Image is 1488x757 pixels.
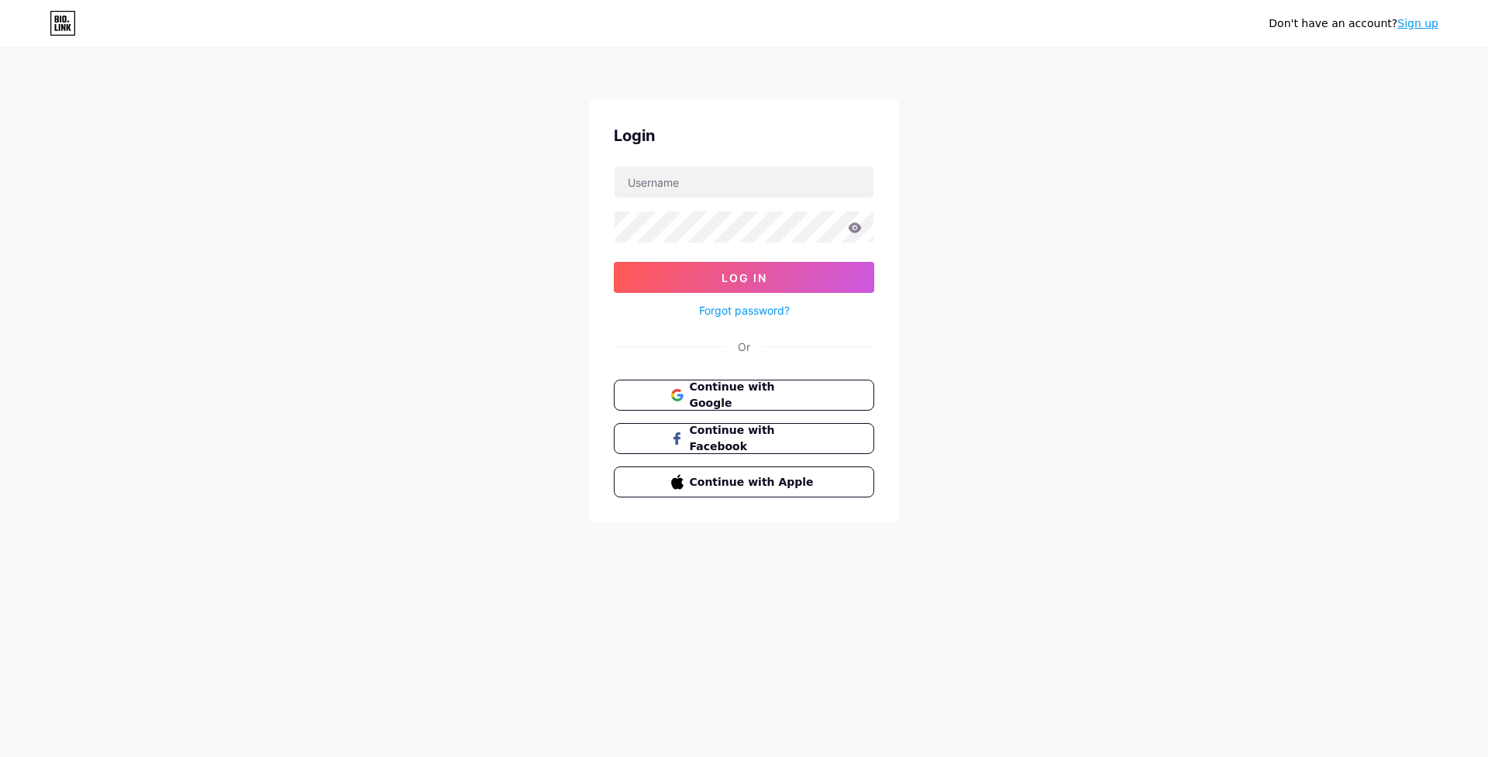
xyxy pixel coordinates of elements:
span: Continue with Facebook [690,422,818,455]
span: Log In [722,271,767,284]
a: Forgot password? [699,302,790,318]
div: Login [614,124,874,147]
span: Continue with Apple [690,474,818,490]
a: Sign up [1397,17,1438,29]
button: Continue with Apple [614,466,874,497]
input: Username [615,167,873,198]
button: Continue with Facebook [614,423,874,454]
span: Continue with Google [690,379,818,411]
button: Log In [614,262,874,293]
div: Or [738,339,750,355]
div: Don't have an account? [1269,15,1438,32]
button: Continue with Google [614,380,874,411]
